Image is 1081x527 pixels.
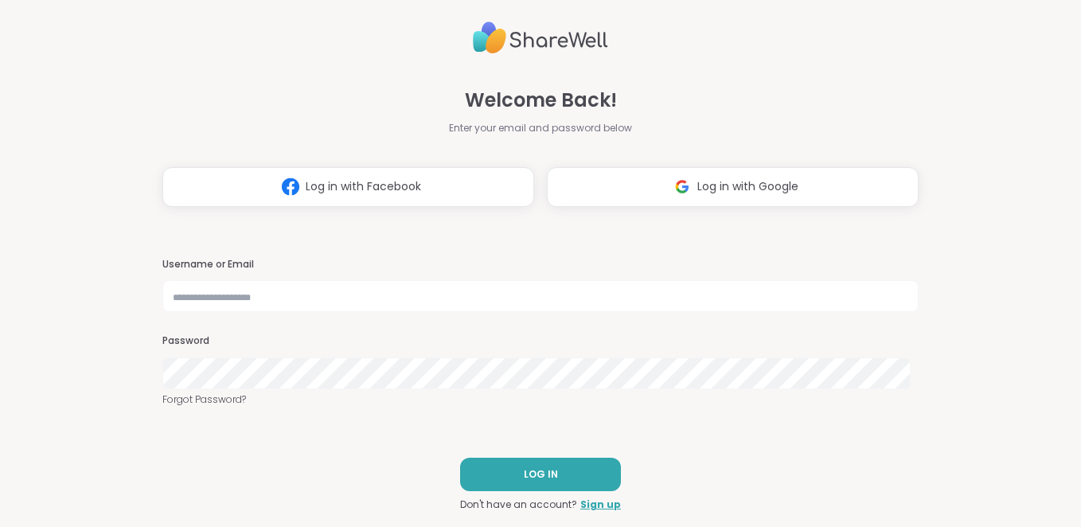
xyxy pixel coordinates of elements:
[306,178,421,195] span: Log in with Facebook
[667,172,697,201] img: ShareWell Logomark
[449,121,632,135] span: Enter your email and password below
[460,458,621,491] button: LOG IN
[473,15,608,61] img: ShareWell Logo
[162,334,919,348] h3: Password
[162,392,919,407] a: Forgot Password?
[162,167,534,207] button: Log in with Facebook
[580,498,621,512] a: Sign up
[524,467,558,482] span: LOG IN
[460,498,577,512] span: Don't have an account?
[162,258,919,271] h3: Username or Email
[275,172,306,201] img: ShareWell Logomark
[697,178,798,195] span: Log in with Google
[465,86,617,115] span: Welcome Back!
[547,167,919,207] button: Log in with Google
